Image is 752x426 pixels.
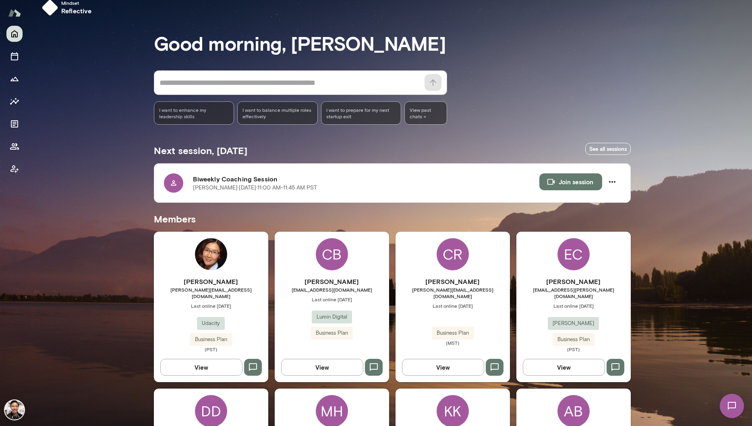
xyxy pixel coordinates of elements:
button: View [402,359,484,376]
button: View [281,359,363,376]
button: View [523,359,605,376]
div: I want to prepare for my next startup exit [321,101,402,125]
button: Members [6,138,23,154]
span: Last online [DATE] [396,303,510,309]
button: View [160,359,242,376]
span: [PERSON_NAME] [548,319,599,327]
button: Join session [539,173,602,190]
h5: Next session, [DATE] [154,144,247,157]
span: Last online [DATE] [154,303,268,309]
span: (PST) [516,346,631,352]
span: Business Plan [311,329,353,337]
button: Client app [6,161,23,177]
h5: Members [154,212,631,225]
span: View past chats -> [404,101,447,125]
div: CB [316,238,348,270]
div: I want to enhance my leadership skills [154,101,234,125]
span: Last online [DATE] [275,296,389,303]
h6: [PERSON_NAME] [396,277,510,286]
span: Last online [DATE] [516,303,631,309]
img: Mento [8,5,21,21]
div: I want to balance multiple roles effectively [237,101,318,125]
span: I want to prepare for my next startup exit [326,107,396,119]
div: EC [557,238,590,270]
span: I want to enhance my leadership skills [159,107,229,119]
span: (MST) [396,340,510,346]
span: Lumin Digital [312,313,352,321]
button: Growth Plan [6,71,23,87]
h6: reflective [61,6,92,16]
span: [PERSON_NAME][EMAIL_ADDRESS][DOMAIN_NAME] [154,286,268,299]
span: Business Plan [553,335,595,344]
button: Documents [6,116,23,132]
img: Albert Villarde [5,400,24,420]
span: [EMAIL_ADDRESS][PERSON_NAME][DOMAIN_NAME] [516,286,631,299]
span: Business Plan [432,329,474,337]
span: (PST) [154,346,268,352]
button: Sessions [6,48,23,64]
h3: Good morning, [PERSON_NAME] [154,32,631,54]
h6: [PERSON_NAME] [516,277,631,286]
h6: [PERSON_NAME] [154,277,268,286]
h6: Biweekly Coaching Session [193,174,539,184]
img: Vicky Xiao [195,238,227,270]
span: Udacity [197,319,225,327]
a: See all sessions [585,143,631,155]
span: [EMAIL_ADDRESS][DOMAIN_NAME] [275,286,389,293]
span: I want to balance multiple roles effectively [242,107,313,119]
div: CR [437,238,469,270]
span: Business Plan [190,335,232,344]
span: [PERSON_NAME][EMAIL_ADDRESS][DOMAIN_NAME] [396,286,510,299]
h6: [PERSON_NAME] [275,277,389,286]
button: Insights [6,93,23,109]
button: Home [6,26,23,42]
p: [PERSON_NAME] · [DATE] · 11:00 AM-11:45 AM PST [193,184,317,192]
